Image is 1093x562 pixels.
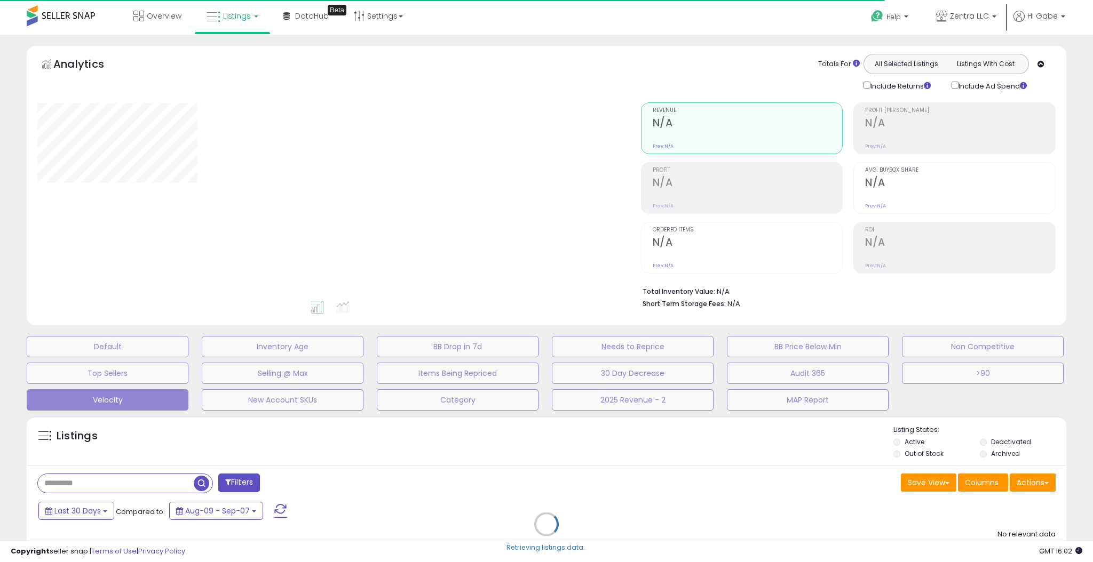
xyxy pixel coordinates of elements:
small: Prev: N/A [653,143,674,149]
span: Zentra LLC [950,11,989,21]
button: >90 [902,363,1064,384]
h2: N/A [653,176,843,191]
div: Totals For [818,59,860,69]
button: BB Price Below Min [727,336,889,357]
div: Include Ad Spend [944,79,1044,92]
button: Top Sellers [27,363,188,384]
div: Tooltip anchor [328,5,346,15]
div: seller snap | | [11,547,185,557]
span: Ordered Items [653,227,843,233]
button: Inventory Age [202,336,363,357]
button: Default [27,336,188,357]
button: 30 Day Decrease [552,363,714,384]
span: N/A [727,299,740,309]
h2: N/A [653,236,843,251]
button: Items Being Repriced [377,363,538,384]
span: Listings [223,11,251,21]
li: N/A [643,284,1048,297]
span: Avg. Buybox Share [865,167,1055,173]
small: Prev: N/A [865,143,886,149]
h2: N/A [865,117,1055,131]
span: Profit [653,167,843,173]
button: New Account SKUs [202,389,363,411]
button: BB Drop in 7d [377,336,538,357]
small: Prev: N/A [865,203,886,209]
span: ROI [865,227,1055,233]
button: Selling @ Max [202,363,363,384]
small: Prev: N/A [865,262,886,269]
h2: N/A [865,176,1055,191]
h2: N/A [865,236,1055,251]
div: Include Returns [856,79,944,92]
small: Prev: N/A [653,203,674,209]
b: Total Inventory Value: [643,287,715,296]
a: Hi Gabe [1013,11,1065,35]
button: Audit 365 [727,363,889,384]
span: Hi Gabe [1027,11,1058,21]
b: Short Term Storage Fees: [643,299,726,308]
button: Non Competitive [902,336,1064,357]
div: Retrieving listings data.. [506,543,587,552]
button: 2025 Revenue - 2 [552,389,714,411]
i: Get Help [870,10,884,23]
h5: Analytics [53,57,125,74]
button: All Selected Listings [867,57,946,71]
h2: N/A [653,117,843,131]
span: DataHub [295,11,329,21]
span: Overview [147,11,181,21]
button: Velocity [27,389,188,411]
button: Listings With Cost [946,57,1025,71]
button: Category [377,389,538,411]
span: Profit [PERSON_NAME] [865,108,1055,114]
button: MAP Report [727,389,889,411]
span: Help [886,12,901,21]
button: Needs to Reprice [552,336,714,357]
span: Revenue [653,108,843,114]
small: Prev: N/A [653,262,674,269]
strong: Copyright [11,546,50,556]
a: Help [862,2,919,35]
